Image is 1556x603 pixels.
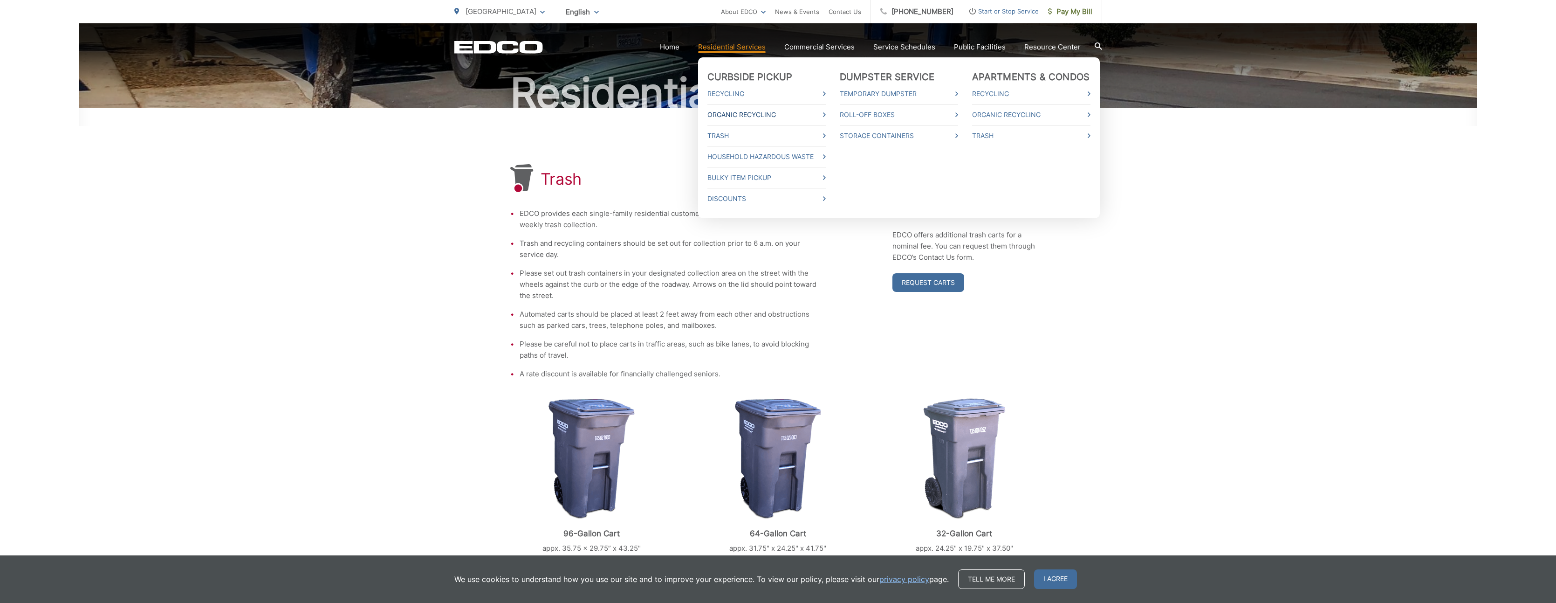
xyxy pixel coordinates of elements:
a: Tell me more [958,569,1025,589]
a: Dumpster Service [840,71,935,83]
p: 32-Gallon Cart [883,529,1046,538]
a: Discounts [707,193,826,204]
span: [GEOGRAPHIC_DATA] [466,7,536,16]
a: Storage Containers [840,130,958,141]
li: Automated carts should be placed at least 2 feet away from each other and obstructions such as pa... [520,309,818,331]
a: Request Carts [892,273,964,292]
a: Apartments & Condos [972,71,1090,83]
a: About EDCO [721,6,766,17]
a: Recycling [972,88,1090,99]
a: Resource Center [1024,42,1081,53]
p: 96-Gallon Cart [510,529,673,538]
span: Pay My Bill [1048,6,1092,17]
span: English [559,4,606,20]
p: appx. 24.25" x 19.75" x 37.50" [883,543,1046,554]
a: Trash [707,130,826,141]
h1: Trash [541,170,582,188]
p: EDCO offers additional trash carts for a nominal fee. You can request them through EDCO’s Contact... [892,229,1046,263]
span: I agree [1034,569,1077,589]
p: 64-Gallon Cart [696,529,859,538]
a: Organic Recycling [707,109,826,120]
p: appx. 31.75" x 24.25" x 41.75" [696,543,859,554]
li: Please be careful not to place carts in traffic areas, such as bike lanes, to avoid blocking path... [520,339,818,361]
a: Recycling [707,88,826,99]
li: A rate discount is available for financially challenged seniors. [520,368,818,380]
a: Trash [972,130,1090,141]
a: EDCD logo. Return to the homepage. [454,41,543,54]
a: News & Events [775,6,819,17]
a: Service Schedules [873,42,935,53]
li: Please set out trash containers in your designated collection area on the street with the wheels ... [520,268,818,301]
a: Bulky Item Pickup [707,172,826,183]
h2: Residential Services [454,70,1102,117]
p: We use cookies to understand how you use our site and to improve your experience. To view our pol... [454,574,949,585]
a: Contact Us [829,6,861,17]
a: Public Facilities [954,42,1006,53]
img: cart-trash.png [548,398,635,520]
li: Trash and recycling containers should be set out for collection prior to 6 a.m. on your service day. [520,238,818,260]
img: cart-trash.png [735,398,821,520]
img: cart-trash-32.png [923,398,1006,520]
p: appx. 35.75 x 29.75” x 43.25" [510,543,673,554]
a: Organic Recycling [972,109,1090,120]
li: EDCO provides each single-family residential customer with a GRAY automated cart for weekly trash... [520,208,818,230]
a: Home [660,42,679,53]
a: Residential Services [698,42,766,53]
a: Temporary Dumpster [840,88,958,99]
a: Curbside Pickup [707,71,793,83]
a: privacy policy [879,574,929,585]
a: Roll-Off Boxes [840,109,958,120]
a: Commercial Services [784,42,855,53]
a: Household Hazardous Waste [707,151,826,162]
